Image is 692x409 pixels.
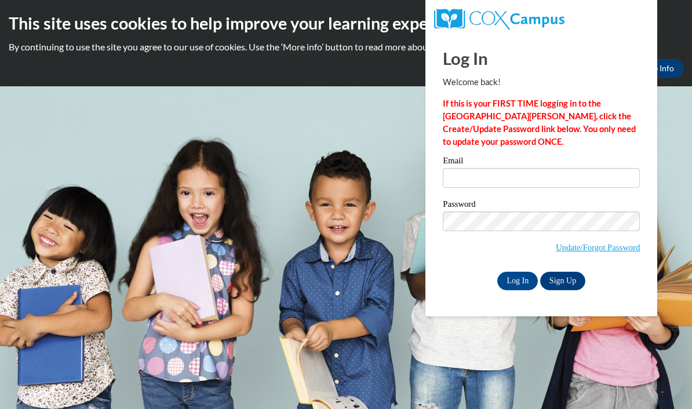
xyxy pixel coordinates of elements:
[556,243,640,252] a: Update/Forgot Password
[434,9,564,30] img: COX Campus
[646,363,683,400] iframe: Button to launch messaging window
[443,76,640,89] p: Welcome back!
[443,46,640,70] h1: Log In
[9,12,683,35] h2: This site uses cookies to help improve your learning experience.
[9,41,683,53] p: By continuing to use the site you agree to our use of cookies. Use the ‘More info’ button to read...
[443,156,640,168] label: Email
[443,200,640,211] label: Password
[497,272,538,290] input: Log In
[443,98,636,147] strong: If this is your FIRST TIME logging in to the [GEOGRAPHIC_DATA][PERSON_NAME], click the Create/Upd...
[540,272,585,290] a: Sign Up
